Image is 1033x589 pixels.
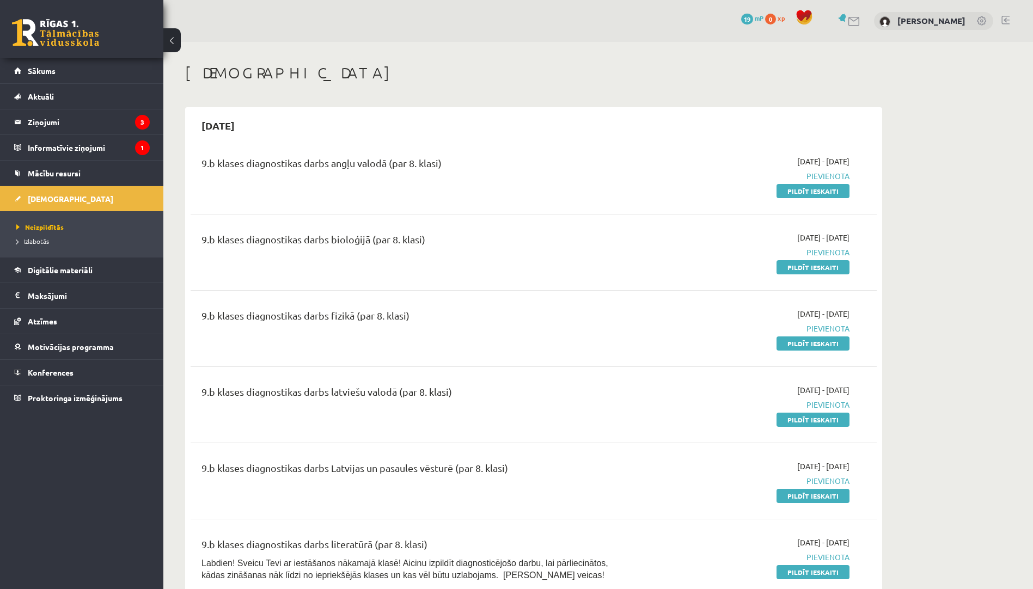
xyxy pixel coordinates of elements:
a: Proktoringa izmēģinājums [14,385,150,410]
span: Sākums [28,66,56,76]
a: Pildīt ieskaiti [777,565,849,579]
a: [DEMOGRAPHIC_DATA] [14,186,150,211]
a: Pildīt ieskaiti [777,260,849,274]
i: 1 [135,140,150,155]
span: [DATE] - [DATE] [797,232,849,243]
span: [DEMOGRAPHIC_DATA] [28,194,113,204]
a: Mācību resursi [14,161,150,186]
a: Digitālie materiāli [14,257,150,283]
i: 3 [135,115,150,130]
span: mP [755,14,763,22]
span: Motivācijas programma [28,342,114,352]
a: 19 mP [741,14,763,22]
h1: [DEMOGRAPHIC_DATA] [185,64,882,82]
span: Digitālie materiāli [28,265,93,275]
div: 9.b klases diagnostikas darbs bioloģijā (par 8. klasi) [201,232,628,252]
a: Ziņojumi3 [14,109,150,134]
span: Neizpildītās [16,223,64,231]
span: xp [778,14,785,22]
a: Sākums [14,58,150,83]
a: Maksājumi [14,283,150,308]
span: [DATE] - [DATE] [797,537,849,548]
span: [DATE] - [DATE] [797,461,849,472]
span: [DATE] - [DATE] [797,384,849,396]
a: Motivācijas programma [14,334,150,359]
span: Pievienota [644,170,849,182]
span: 0 [765,14,776,24]
a: 0 xp [765,14,790,22]
a: Pildīt ieskaiti [777,184,849,198]
a: Konferences [14,360,150,385]
a: Neizpildītās [16,222,152,232]
a: Informatīvie ziņojumi1 [14,135,150,160]
legend: Ziņojumi [28,109,150,134]
a: Aktuāli [14,84,150,109]
span: Mācību resursi [28,168,81,178]
div: 9.b klases diagnostikas darbs fizikā (par 8. klasi) [201,308,628,328]
span: [DATE] - [DATE] [797,308,849,320]
img: Milana Ruiz Visocka [879,16,890,27]
a: Pildīt ieskaiti [777,489,849,503]
legend: Maksājumi [28,283,150,308]
span: Pievienota [644,399,849,410]
span: Aktuāli [28,91,54,101]
a: Izlabotās [16,236,152,246]
legend: Informatīvie ziņojumi [28,135,150,160]
span: 19 [741,14,753,24]
h2: [DATE] [191,113,246,138]
span: [DATE] - [DATE] [797,156,849,167]
a: Atzīmes [14,309,150,334]
div: 9.b klases diagnostikas darbs angļu valodā (par 8. klasi) [201,156,628,176]
span: Pievienota [644,323,849,334]
span: Izlabotās [16,237,49,246]
div: 9.b klases diagnostikas darbs latviešu valodā (par 8. klasi) [201,384,628,404]
a: Pildīt ieskaiti [777,413,849,427]
span: Konferences [28,367,74,377]
span: Atzīmes [28,316,57,326]
span: Pievienota [644,247,849,258]
span: Pievienota [644,551,849,563]
span: Labdien! Sveicu Tevi ar iestāšanos nākamajā klasē! Aicinu izpildīt diagnosticējošo darbu, lai pār... [201,559,608,580]
div: 9.b klases diagnostikas darbs literatūrā (par 8. klasi) [201,537,628,557]
span: Proktoringa izmēģinājums [28,393,123,403]
span: Pievienota [644,475,849,487]
a: Rīgas 1. Tālmācības vidusskola [12,19,99,46]
a: [PERSON_NAME] [897,15,965,26]
div: 9.b klases diagnostikas darbs Latvijas un pasaules vēsturē (par 8. klasi) [201,461,628,481]
a: Pildīt ieskaiti [777,336,849,351]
